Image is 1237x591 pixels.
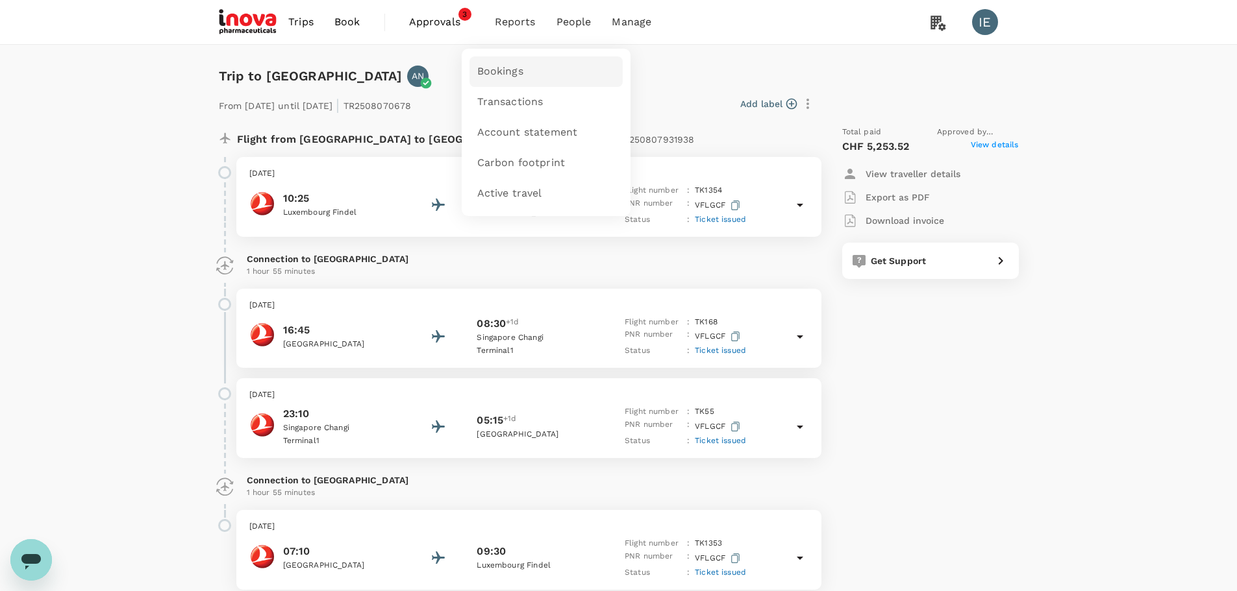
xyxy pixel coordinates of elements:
[625,316,682,329] p: Flight number
[219,92,412,115] p: From [DATE] until [DATE] TR2508070678
[695,405,714,418] p: TK 55
[866,167,960,180] p: View traveller details
[625,213,682,226] p: Status
[469,56,623,87] a: Bookings
[283,559,400,572] p: [GEOGRAPHIC_DATA]
[469,87,623,117] a: Transactions
[687,550,690,566] p: :
[695,436,746,445] span: Ticket issued
[477,413,503,428] p: 05:15
[695,316,718,329] p: TK 168
[687,418,690,435] p: :
[477,559,594,572] p: Luxembourg Findel
[625,184,682,197] p: Flight number
[687,344,690,357] p: :
[247,487,811,500] p: 1 hour 55 minutes
[283,422,400,435] p: Singapore Changi
[695,537,722,550] p: TK 1353
[625,418,682,435] p: PNR number
[283,191,400,206] p: 10:25
[477,125,578,140] span: Account statement
[503,413,516,428] span: +1d
[695,568,746,577] span: Ticket issued
[219,8,279,36] img: iNova Pharmaceuticals
[247,252,811,265] p: Connection to [GEOGRAPHIC_DATA]
[972,9,998,35] div: IE
[625,405,682,418] p: Flight number
[10,539,52,581] iframe: Button to launch messaging window
[687,328,690,344] p: :
[477,95,544,110] span: Transactions
[625,197,682,213] p: PNR number
[283,406,400,422] p: 23:10
[412,69,424,82] p: AN
[477,544,506,559] p: 09:30
[687,316,690,329] p: :
[219,66,403,86] h6: Trip to [GEOGRAPHIC_DATA]
[477,332,594,344] p: Singapore Changi
[687,213,690,226] p: :
[625,550,682,566] p: PNR number
[247,265,811,278] p: 1 hour 55 minutes
[695,184,722,197] p: TK 1354
[625,328,682,344] p: PNR number
[477,316,506,332] p: 08:30
[842,186,930,209] button: Export as PDF
[469,117,623,148] a: Account statement
[625,566,682,579] p: Status
[249,191,275,217] img: Turkish Airlines
[477,428,594,441] p: [GEOGRAPHIC_DATA]
[687,184,690,197] p: :
[687,405,690,418] p: :
[249,167,808,180] p: [DATE]
[247,474,811,487] p: Connection to [GEOGRAPHIC_DATA]
[687,435,690,448] p: :
[625,537,682,550] p: Flight number
[625,435,682,448] p: Status
[695,346,746,355] span: Ticket issued
[612,134,694,145] span: A20250807931938
[477,186,542,201] span: Active travel
[249,412,275,438] img: Turkish Airlines
[237,126,695,149] p: Flight from [GEOGRAPHIC_DATA] to [GEOGRAPHIC_DATA] (roundtrip)
[612,14,651,30] span: Manage
[249,544,275,570] img: Turkish Airlines
[249,299,808,312] p: [DATE]
[283,322,400,338] p: 16:45
[288,14,314,30] span: Trips
[334,14,360,30] span: Book
[469,148,623,178] a: Carbon footprint
[556,14,592,30] span: People
[695,328,743,344] p: VFLGCF
[477,64,523,79] span: Bookings
[866,191,930,204] p: Export as PDF
[971,139,1019,154] span: View details
[283,435,400,448] p: Terminal 1
[283,544,400,559] p: 07:10
[695,418,743,435] p: VFLGCF
[842,162,960,186] button: View traveller details
[249,389,808,402] p: [DATE]
[871,256,927,266] span: Get Support
[336,96,340,114] span: |
[937,126,1019,139] span: Approved by
[249,322,275,348] img: Turkish Airlines
[687,537,690,550] p: :
[477,344,594,357] p: Terminal 1
[495,14,536,30] span: Reports
[458,8,471,21] span: 3
[687,197,690,213] p: :
[866,214,944,227] p: Download invoice
[283,338,400,351] p: [GEOGRAPHIC_DATA]
[477,156,565,171] span: Carbon footprint
[695,197,743,213] p: VFLGCF
[625,344,682,357] p: Status
[469,178,623,209] a: Active travel
[695,550,743,566] p: VFLGCF
[283,206,400,219] p: Luxembourg Findel
[409,14,474,30] span: Approvals
[687,566,690,579] p: :
[506,316,519,332] span: +1d
[695,215,746,224] span: Ticket issued
[249,520,808,533] p: [DATE]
